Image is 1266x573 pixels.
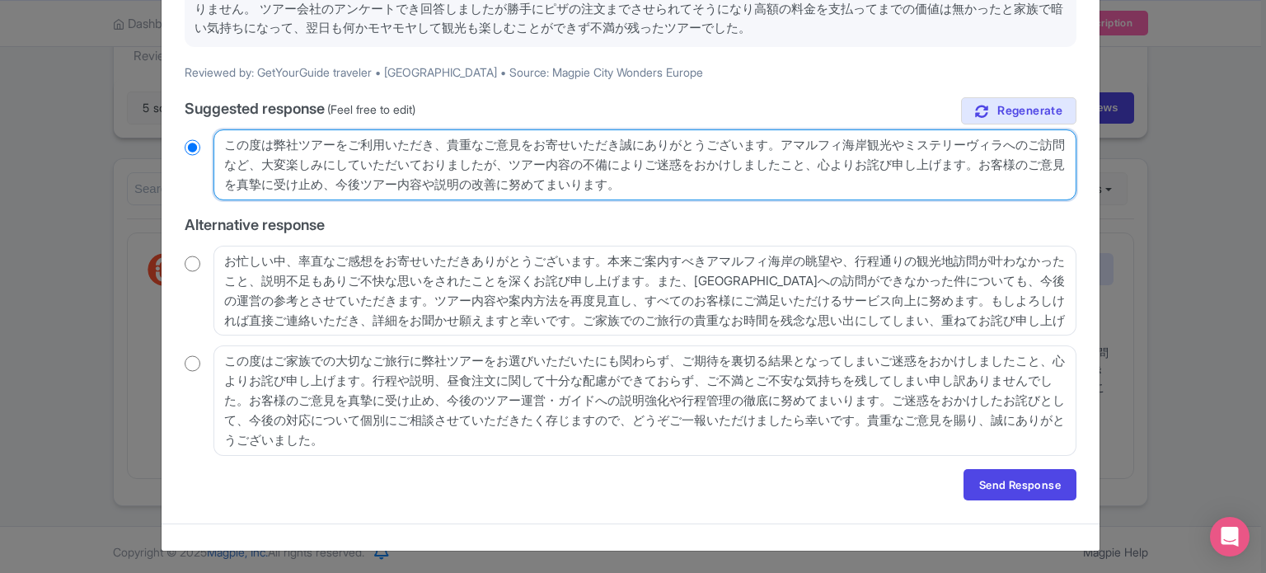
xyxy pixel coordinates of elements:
[185,63,1076,81] p: Reviewed by: GetYourGuide traveler • [GEOGRAPHIC_DATA] • Source: Magpie City Wonders Europe
[213,345,1076,456] textarea: この度はご家族での大切なご旅行に弊社ツアーをお選びいただいたにも関わらず、ご期待を裏切る結果となってしまいご迷惑をおかけしましたこと、心よりお詫び申し上げます。行程や説明、昼食注文に関して十分な...
[997,103,1062,119] span: Regenerate
[1210,517,1250,557] div: Open Intercom Messenger
[213,246,1076,336] textarea: お忙しい中、率直なご感想をお寄せいただきありがとうございます。本来ご案内すべきアマルフィ海岸の眺望や、行程通りの観光地訪問が叶わなかったこと、説明不足もありご不快な思いをされたことを深くお詫び申...
[961,97,1076,124] a: Regenerate
[327,102,415,116] span: (Feel free to edit)
[185,216,325,233] span: Alternative response
[213,129,1076,200] textarea: この度は弊社のツアーをご利用いただき、また貴重なご意見をお寄せくださり誠にありがとうございます。アマルフィ海岸の車窓観光や秘儀荘の見学を心待ちにされていたにも関わらず、ご期待に添えずご不満とご不...
[185,100,325,117] span: Suggested response
[964,469,1076,500] a: Send Response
